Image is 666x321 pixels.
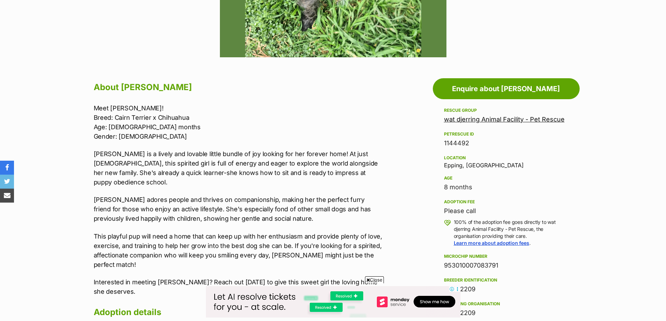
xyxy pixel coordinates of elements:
[433,78,580,99] a: Enquire about [PERSON_NAME]
[94,232,382,269] p: This playful pup will need a home that can keep up with her enthusiasm and provide plenty of love...
[94,305,382,320] h2: Adoption details
[444,154,568,168] div: Epping, [GEOGRAPHIC_DATA]
[94,277,382,296] p: Interested in meeting [PERSON_NAME]? Reach out [DATE] to give this sweet girl the loving home she...
[444,308,568,318] div: BR202209
[444,199,568,205] div: Adoption fee
[94,195,382,223] p: [PERSON_NAME] adores people and thrives on companionship, making her the perfect furry friend for...
[444,284,568,294] div: BR202209
[94,149,382,187] p: [PERSON_NAME] is a lively and lovable little bundle of joy looking for her forever home! At just ...
[444,175,568,181] div: Age
[206,286,460,318] iframe: Advertisement
[444,108,568,113] div: Rescue group
[444,131,568,137] div: PetRescue ID
[444,155,568,161] div: Location
[94,80,382,95] h2: About [PERSON_NAME]
[94,103,382,141] p: Meet [PERSON_NAME]! Breed: Cairn Terrier x Chihuahua Age: [DEMOGRAPHIC_DATA] months Gender: [DEMO...
[444,116,565,123] a: wat djerring Animal Facility - Pet Rescue
[444,277,568,283] div: Breeder identification
[454,240,529,246] a: Learn more about adoption fees
[444,261,568,270] div: 953010007083791
[444,182,568,192] div: 8 months
[454,219,568,247] p: 100% of the adoption fee goes directly to wat djerring Animal Facility - Pet Rescue, the organisa...
[444,138,568,148] div: 1144492
[444,301,568,307] div: Rehoming organisation
[444,206,568,216] div: Please call
[444,254,568,259] div: Microchip number
[365,276,384,283] span: Close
